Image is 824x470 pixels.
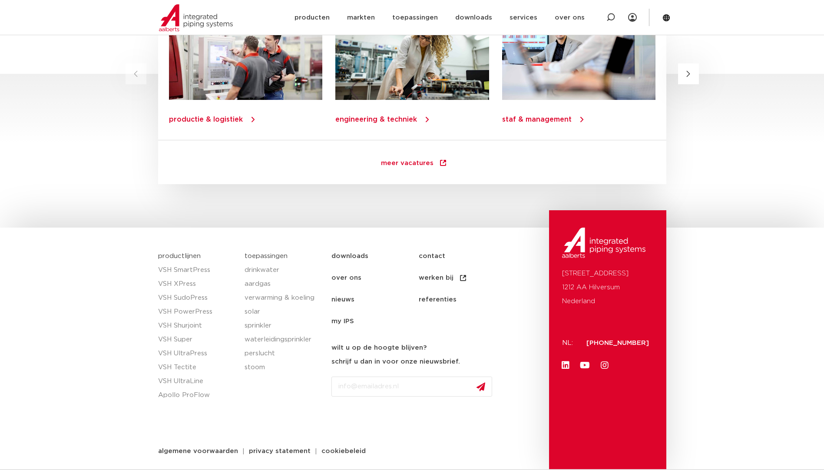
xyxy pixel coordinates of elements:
[562,267,653,308] p: [STREET_ADDRESS] 1212 AA Hilversum Nederland
[477,382,485,391] img: send.svg
[158,263,236,277] a: VSH SmartPress
[245,305,323,319] a: solar
[331,377,492,397] input: info@emailadres.nl
[158,374,236,388] a: VSH UltraLine
[678,63,699,84] button: Next slide
[331,404,463,437] iframe: reCAPTCHA
[555,1,585,34] a: over ons
[347,1,375,34] a: markten
[245,253,288,259] a: toepassingen
[419,267,506,289] a: werken bij
[392,1,438,34] a: toepassingen
[158,253,201,259] a: productlijnen
[158,347,236,361] a: VSH UltraPress
[152,448,245,454] a: algemene voorwaarden
[331,245,545,332] nav: Menu
[502,116,571,123] a: staf & management
[245,347,323,361] a: perslucht
[158,448,238,454] span: algemene voorwaarden
[158,388,236,402] a: Apollo ProFlow
[331,344,427,351] strong: wilt u op de hoogte blijven?
[245,361,323,374] a: stoom
[331,245,419,267] a: downloads
[562,336,576,350] p: NL:
[419,289,506,311] a: referenties
[315,448,372,454] a: cookiebeleid
[245,263,323,277] a: drinkwater
[364,151,465,175] a: meer vacatures
[321,448,366,454] span: cookiebeleid
[335,116,417,123] a: engineering & techniek
[331,267,419,289] a: over ons
[158,291,236,305] a: VSH SudoPress
[381,160,434,169] span: meer vacatures
[510,1,537,34] a: services
[158,361,236,374] a: VSH Tectite
[249,448,311,454] span: privacy statement
[295,1,330,34] a: producten
[331,358,460,365] strong: schrijf u dan in voor onze nieuwsbrief.
[242,448,317,454] a: privacy statement
[126,63,146,84] button: Previous slide
[419,245,506,267] a: contact
[245,333,323,347] a: waterleidingsprinkler
[455,1,492,34] a: downloads
[295,1,585,34] nav: Menu
[158,333,236,347] a: VSH Super
[586,340,649,346] a: [PHONE_NUMBER]
[245,319,323,333] a: sprinkler
[169,116,243,123] a: productie & logistiek
[245,291,323,305] a: verwarming & koeling
[158,277,236,291] a: VSH XPress
[158,319,236,333] a: VSH Shurjoint
[331,311,419,332] a: my IPS
[158,305,236,319] a: VSH PowerPress
[245,277,323,291] a: aardgas
[331,289,419,311] a: nieuws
